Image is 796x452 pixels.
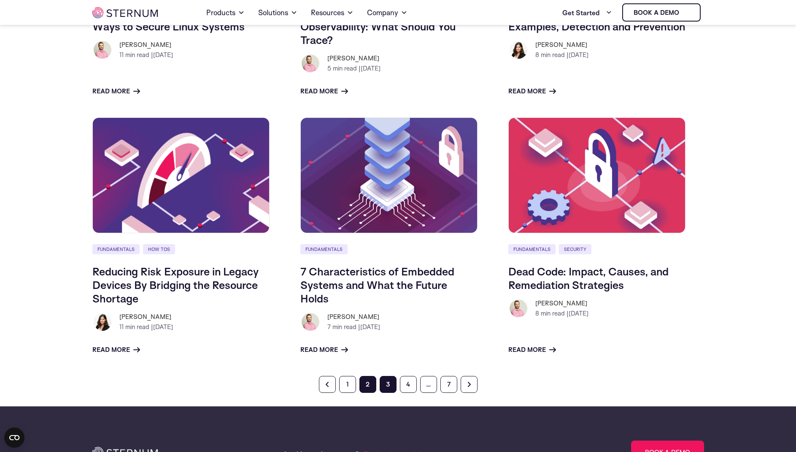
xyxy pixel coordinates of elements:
[300,345,348,355] a: Read more
[508,117,685,233] img: Dead Code: Impact, Causes, and Remediation Strategies
[400,376,417,393] a: 4
[119,322,173,332] p: min read |
[143,244,175,254] a: How Tos
[569,51,588,59] span: [DATE]
[92,40,113,60] img: Lian Granot
[119,51,124,59] span: 11
[622,3,701,22] a: Book a demo
[535,51,539,59] span: 8
[300,53,321,74] img: Lian Granot
[327,312,380,322] h6: [PERSON_NAME]
[440,376,457,393] a: 7
[535,40,588,50] h6: [PERSON_NAME]
[559,244,591,254] a: Security
[339,376,356,393] a: 1
[4,427,24,448] button: Open CMP widget
[360,323,380,331] span: [DATE]
[327,63,380,74] p: min read |
[508,345,556,355] a: Read more
[119,312,173,322] h6: [PERSON_NAME]
[327,322,380,332] p: min read |
[535,298,588,308] h6: [PERSON_NAME]
[119,323,124,331] span: 11
[380,376,397,393] a: 3
[153,51,173,59] span: [DATE]
[327,64,331,72] span: 5
[300,117,478,233] img: 7 Characteristics of Embedded Systems and What the Future Holds
[258,1,297,25] a: Solutions
[508,264,669,291] a: Dead Code: Impact, Causes, and Remediation Strategies
[562,4,612,21] a: Get Started
[300,244,348,254] a: Fundamentals
[92,117,270,233] img: Reducing Risk Exposure in Legacy Devices By Bridging the Resource Shortage
[92,244,140,254] a: Fundamentals
[359,376,376,393] span: 2
[153,323,173,331] span: [DATE]
[569,309,588,317] span: [DATE]
[311,1,353,25] a: Resources
[508,40,529,60] img: Natali Tshuva
[92,345,140,355] a: Read more
[119,50,173,60] p: min read |
[535,50,588,60] p: min read |
[92,264,259,305] a: Reducing Risk Exposure in Legacy Devices By Bridging the Resource Shortage
[300,86,348,96] a: Read more
[300,6,456,46] a: Getting Started with IoT Device Observability: What Should You Trace?
[508,244,556,254] a: Fundamentals
[683,9,689,16] img: sternum iot
[92,86,140,96] a: Read more
[361,64,380,72] span: [DATE]
[508,298,529,319] img: Lian Granot
[420,376,437,393] span: …
[206,1,245,25] a: Products
[535,309,539,317] span: 8
[92,312,113,332] img: Natali Tshuva
[367,1,407,25] a: Company
[300,312,321,332] img: Lian Granot
[92,7,158,18] img: sternum iot
[119,40,173,50] h6: [PERSON_NAME]
[508,86,556,96] a: Read more
[535,308,588,319] p: min read |
[327,323,331,331] span: 7
[300,264,454,305] a: 7 Characteristics of Embedded Systems and What the Future Holds
[327,53,380,63] h6: [PERSON_NAME]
